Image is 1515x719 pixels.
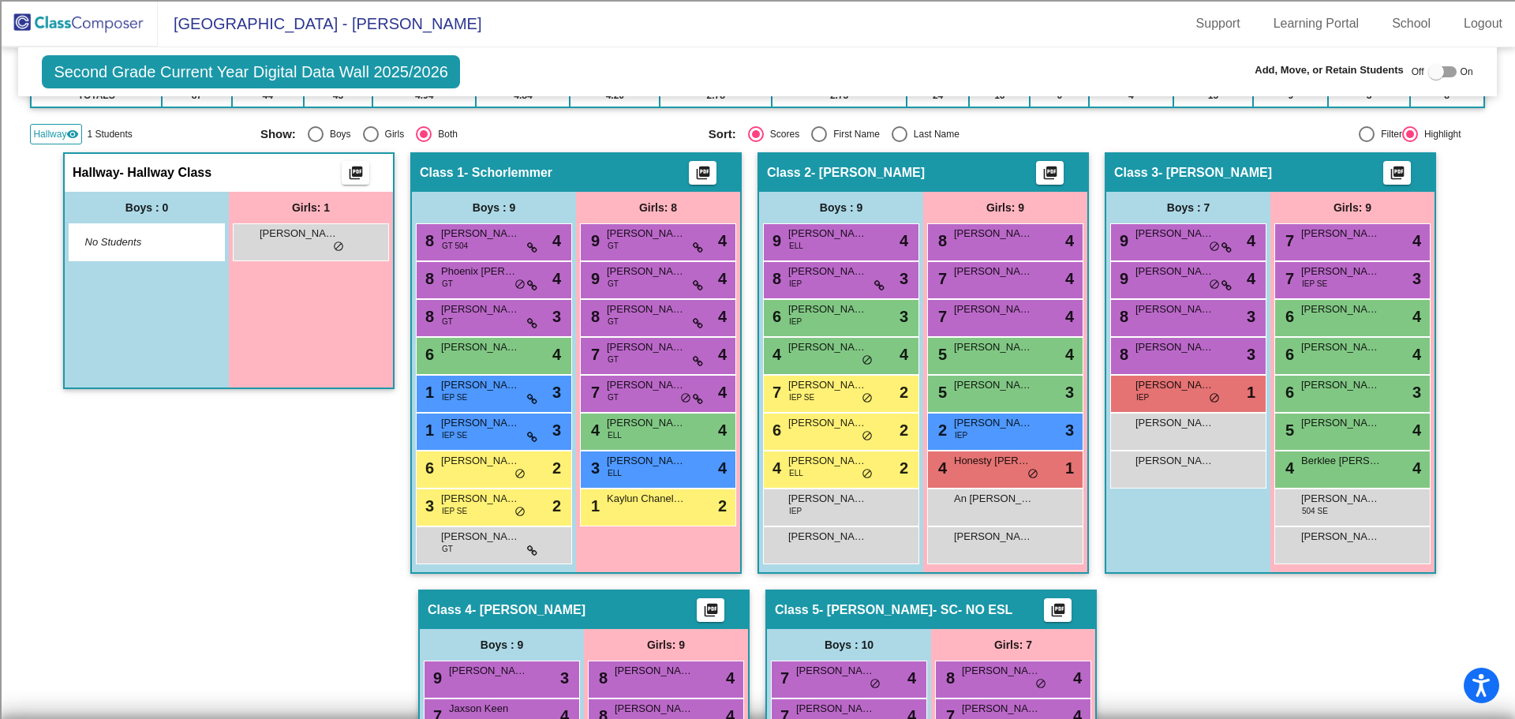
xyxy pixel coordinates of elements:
[85,234,184,250] span: No Students
[1383,161,1411,185] button: Print Students Details
[811,165,925,181] span: - [PERSON_NAME]
[954,415,1033,431] span: [PERSON_NAME]
[718,305,727,328] span: 4
[726,666,735,690] span: 4
[709,127,736,141] span: Sort:
[819,602,1012,618] span: - [PERSON_NAME]- SC- NO ESL
[441,264,520,279] span: Phoenix [PERSON_NAME]
[764,127,799,141] div: Scores
[421,421,434,439] span: 1
[788,301,867,317] span: [PERSON_NAME]
[862,468,873,481] span: do_not_disturb_alt
[1116,232,1128,249] span: 9
[767,629,931,661] div: Boys : 10
[1301,264,1380,279] span: [PERSON_NAME]
[718,456,727,480] span: 4
[1065,267,1074,290] span: 4
[6,236,1509,250] div: Journal
[442,240,468,252] span: GT 504
[1209,241,1220,253] span: do_not_disturb_alt
[421,459,434,477] span: 6
[1065,418,1074,442] span: 3
[6,250,1509,264] div: Magazine
[900,229,908,253] span: 4
[420,165,464,181] span: Class 1
[769,346,781,363] span: 4
[718,267,727,290] span: 4
[6,21,146,37] input: Search outlines
[441,491,520,507] span: [PERSON_NAME]
[1281,459,1294,477] span: 4
[449,701,528,717] span: Jaxson Keen
[441,453,520,469] span: [PERSON_NAME]
[608,429,622,441] span: ELL
[552,305,561,328] span: 3
[788,377,867,393] span: [PERSON_NAME]
[1247,380,1255,404] span: 1
[514,279,526,291] span: do_not_disturb_alt
[718,418,727,442] span: 4
[934,421,947,439] span: 2
[6,179,1509,193] div: Download
[1388,165,1407,187] mat-icon: picture_as_pdf
[1209,392,1220,405] span: do_not_disturb_alt
[608,240,619,252] span: GT
[1247,343,1255,366] span: 3
[775,602,819,618] span: Class 5
[1036,161,1064,185] button: Print Students Details
[552,229,561,253] span: 4
[955,429,967,441] span: IEP
[420,629,584,661] div: Boys : 9
[120,165,212,181] span: - Hallway Class
[229,192,393,223] div: Girls: 1
[552,494,561,518] span: 2
[954,377,1033,393] span: [PERSON_NAME]
[421,232,434,249] span: 8
[934,384,947,401] span: 5
[1301,377,1380,393] span: [PERSON_NAME]
[464,165,552,181] span: - Schorlemmer
[1065,343,1074,366] span: 4
[1301,339,1380,355] span: [PERSON_NAME]
[33,127,66,141] span: Hallway
[900,305,908,328] span: 3
[907,666,916,690] span: 4
[1135,226,1214,242] span: [PERSON_NAME]
[789,391,814,403] span: IEP SE
[1418,127,1461,141] div: Highlight
[1301,226,1380,242] span: [PERSON_NAME]
[6,264,1509,279] div: Newspaper
[1041,165,1060,187] mat-icon: picture_as_pdf
[6,437,1509,451] div: CANCEL
[1412,456,1421,480] span: 4
[954,453,1033,469] span: Honesty [PERSON_NAME]
[1281,308,1294,325] span: 6
[788,415,867,431] span: [PERSON_NAME]
[6,222,1509,236] div: Search for Source
[954,529,1033,545] span: [PERSON_NAME]
[962,701,1041,717] span: [PERSON_NAME]
[607,453,686,469] span: [PERSON_NAME]
[595,669,608,687] span: 8
[788,226,867,242] span: [PERSON_NAME]
[796,701,875,717] span: [PERSON_NAME]
[421,346,434,363] span: 6
[1247,305,1255,328] span: 3
[442,278,453,290] span: GT
[607,491,686,507] span: Kaylun Chanel [PERSON_NAME]
[6,480,1509,494] div: SAVE
[587,232,600,249] span: 9
[6,6,330,21] div: Home
[608,316,619,328] span: GT
[767,165,811,181] span: Class 2
[607,264,686,279] span: [PERSON_NAME]
[6,522,1509,537] div: JOURNAL
[796,663,875,679] span: [PERSON_NAME]
[1412,65,1424,79] span: Off
[1255,62,1404,78] span: Add, Move, or Retain Students
[6,451,1509,466] div: MOVE
[1281,232,1294,249] span: 7
[1044,598,1072,622] button: Print Students Details
[6,279,1509,293] div: Television/Radio
[1302,278,1327,290] span: IEP SE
